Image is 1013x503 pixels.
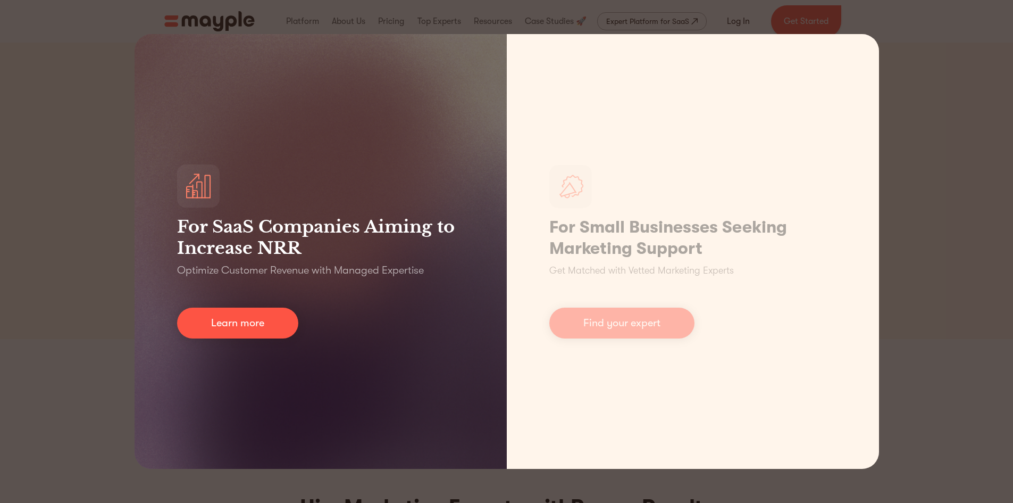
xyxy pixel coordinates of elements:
[549,217,836,259] h1: For Small Businesses Seeking Marketing Support
[177,308,298,339] a: Learn more
[549,308,694,339] a: Find your expert
[177,263,424,278] p: Optimize Customer Revenue with Managed Expertise
[549,263,734,278] p: Get Matched with Vetted Marketing Experts
[177,216,464,259] h3: For SaaS Companies Aiming to Increase NRR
